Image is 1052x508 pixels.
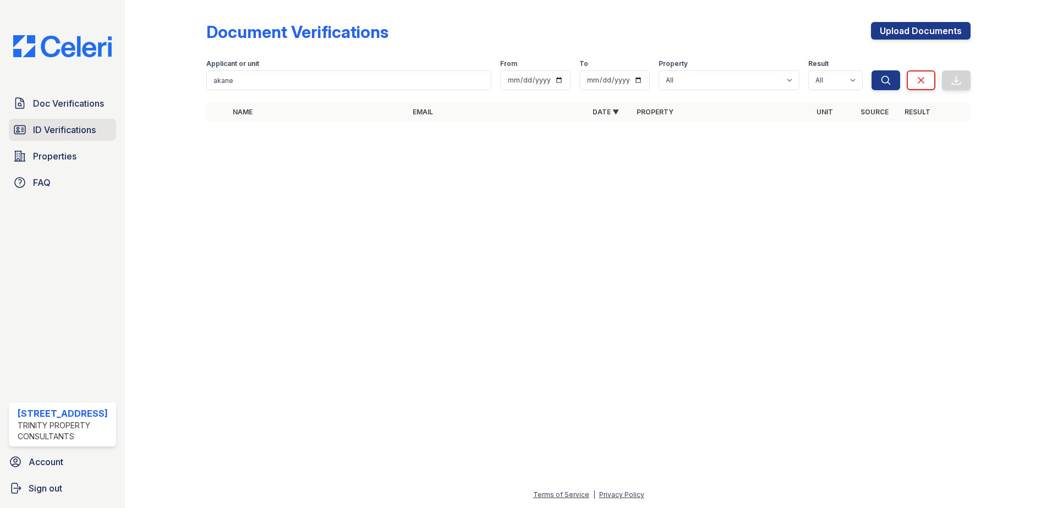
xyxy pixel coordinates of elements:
[593,490,595,499] div: |
[659,59,688,68] label: Property
[206,59,259,68] label: Applicant or unit
[9,92,116,114] a: Doc Verifications
[905,108,930,116] a: Result
[33,97,104,110] span: Doc Verifications
[9,172,116,194] a: FAQ
[9,145,116,167] a: Properties
[206,22,388,42] div: Document Verifications
[9,119,116,141] a: ID Verifications
[637,108,673,116] a: Property
[206,70,491,90] input: Search by name, email, or unit number
[29,482,62,495] span: Sign out
[233,108,253,116] a: Name
[808,59,829,68] label: Result
[533,490,589,499] a: Terms of Service
[593,108,619,116] a: Date ▼
[599,490,644,499] a: Privacy Policy
[817,108,833,116] a: Unit
[861,108,889,116] a: Source
[18,420,112,442] div: Trinity Property Consultants
[500,59,517,68] label: From
[33,176,51,189] span: FAQ
[33,150,76,163] span: Properties
[413,108,433,116] a: Email
[4,35,120,57] img: CE_Logo_Blue-a8612792a0a2168367f1c8372b55b34899dd931a85d93a1a3d3e32e68fde9ad4.png
[4,451,120,473] a: Account
[4,477,120,499] a: Sign out
[579,59,588,68] label: To
[33,123,96,136] span: ID Verifications
[871,22,971,40] a: Upload Documents
[18,407,112,420] div: [STREET_ADDRESS]
[29,455,63,468] span: Account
